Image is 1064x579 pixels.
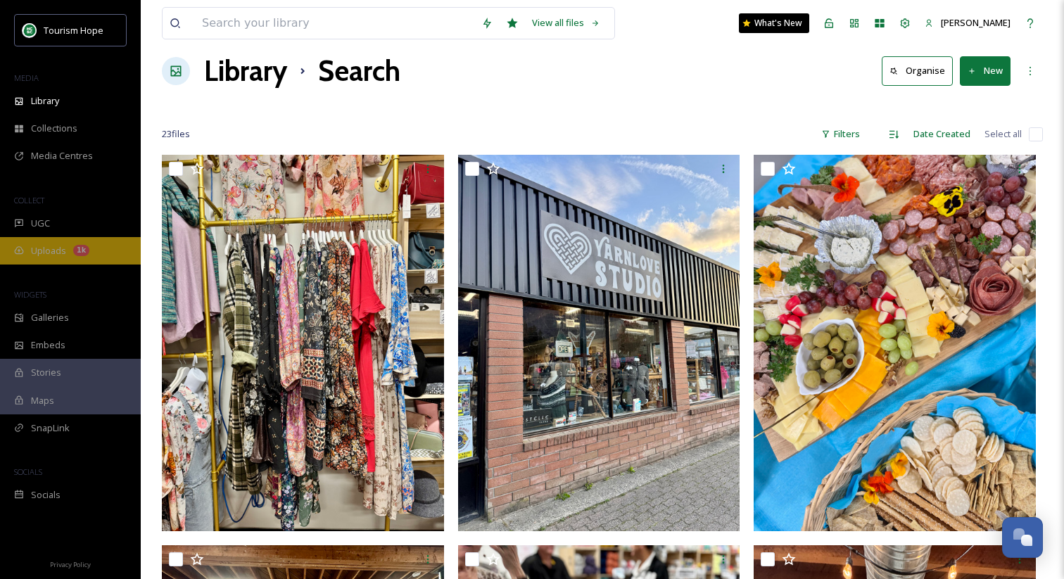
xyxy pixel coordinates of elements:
span: WIDGETS [14,289,46,300]
img: ext_1758900635.428499_-IMG_3962.heic [458,155,740,531]
span: COLLECT [14,195,44,205]
span: [PERSON_NAME] [941,16,1011,29]
span: MEDIA [14,72,39,83]
span: Tourism Hope [44,24,103,37]
span: Socials [31,488,61,502]
span: UGC [31,217,50,230]
img: ext_1758900631.83536_-IMG_3959.heic [754,155,1036,531]
span: Stories [31,366,61,379]
span: Galleries [31,311,69,324]
span: Select all [984,127,1022,141]
a: Library [204,50,287,92]
img: logo.png [23,23,37,37]
button: Organise [882,56,953,85]
img: ext_1758900635.698563_-IMG_3960.heic [162,155,444,531]
span: Collections [31,122,77,135]
span: 23 file s [162,127,190,141]
span: Maps [31,394,54,407]
a: Privacy Policy [50,555,91,572]
div: 1k [73,245,89,256]
span: Library [31,94,59,108]
span: Uploads [31,244,66,257]
button: Open Chat [1002,517,1043,558]
span: SnapLink [31,421,70,435]
h1: Search [318,50,400,92]
div: Filters [814,120,867,148]
button: New [960,56,1011,85]
span: SOCIALS [14,466,42,477]
input: Search your library [195,8,474,39]
span: Media Centres [31,149,93,163]
span: Embeds [31,338,65,352]
span: Privacy Policy [50,560,91,569]
a: What's New [739,13,809,33]
div: Date Created [906,120,977,148]
a: [PERSON_NAME] [918,9,1018,37]
a: View all files [525,9,607,37]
